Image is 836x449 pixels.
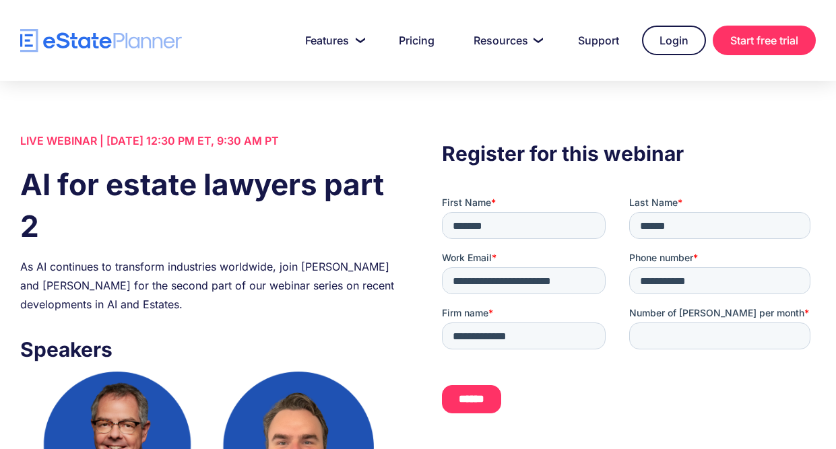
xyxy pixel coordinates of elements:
[20,164,394,247] h1: AI for estate lawyers part 2
[383,27,451,54] a: Pricing
[20,29,182,53] a: home
[442,138,816,169] h3: Register for this webinar
[20,131,394,150] div: LIVE WEBINAR | [DATE] 12:30 PM ET, 9:30 AM PT
[642,26,706,55] a: Login
[713,26,816,55] a: Start free trial
[20,334,394,365] h3: Speakers
[20,257,394,314] div: As AI continues to transform industries worldwide, join [PERSON_NAME] and [PERSON_NAME] for the s...
[562,27,635,54] a: Support
[289,27,376,54] a: Features
[457,27,555,54] a: Resources
[442,196,816,425] iframe: Form 0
